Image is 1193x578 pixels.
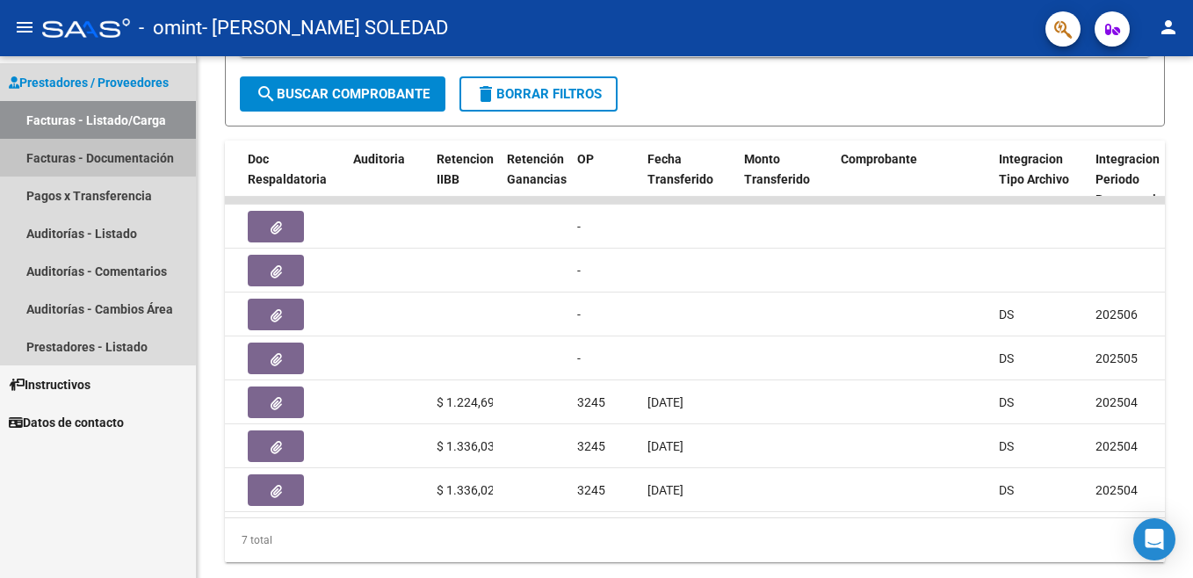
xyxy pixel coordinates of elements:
[241,141,346,218] datatable-header-cell: Doc Respaldatoria
[647,439,683,453] span: [DATE]
[577,483,605,497] span: 3245
[437,439,495,453] span: $ 1.336,03
[647,483,683,497] span: [DATE]
[9,73,169,92] span: Prestadores / Proveedores
[577,152,594,166] span: OP
[139,9,202,47] span: - omint
[346,141,430,218] datatable-header-cell: Auditoria
[248,152,327,186] span: Doc Respaldatoria
[834,141,992,218] datatable-header-cell: Comprobante
[577,395,605,409] span: 3245
[841,152,917,166] span: Comprobante
[225,518,1165,562] div: 7 total
[992,141,1088,218] datatable-header-cell: Integracion Tipo Archivo
[507,152,567,186] span: Retención Ganancias
[647,152,713,186] span: Fecha Transferido
[1133,518,1175,560] div: Open Intercom Messenger
[475,86,602,102] span: Borrar Filtros
[202,9,448,47] span: - [PERSON_NAME] SOLEDAD
[1095,483,1138,497] span: 202504
[577,264,581,278] span: -
[577,307,581,322] span: -
[475,83,496,105] mat-icon: delete
[500,141,570,218] datatable-header-cell: Retención Ganancias
[577,220,581,234] span: -
[737,141,834,218] datatable-header-cell: Monto Transferido
[1088,141,1185,218] datatable-header-cell: Integracion Periodo Presentacion
[437,395,495,409] span: $ 1.224,69
[437,152,494,186] span: Retencion IIBB
[9,375,90,394] span: Instructivos
[999,307,1014,322] span: DS
[999,395,1014,409] span: DS
[459,76,618,112] button: Borrar Filtros
[1095,395,1138,409] span: 202504
[14,17,35,38] mat-icon: menu
[353,152,405,166] span: Auditoria
[999,152,1069,186] span: Integracion Tipo Archivo
[999,439,1014,453] span: DS
[256,83,277,105] mat-icon: search
[640,141,737,218] datatable-header-cell: Fecha Transferido
[577,439,605,453] span: 3245
[1158,17,1179,38] mat-icon: person
[744,152,810,186] span: Monto Transferido
[437,483,495,497] span: $ 1.336,02
[999,483,1014,497] span: DS
[999,351,1014,365] span: DS
[1095,152,1170,206] span: Integracion Periodo Presentacion
[9,413,124,432] span: Datos de contacto
[430,141,500,218] datatable-header-cell: Retencion IIBB
[1095,351,1138,365] span: 202505
[647,395,683,409] span: [DATE]
[577,351,581,365] span: -
[1095,307,1138,322] span: 202506
[570,141,640,218] datatable-header-cell: OP
[1095,439,1138,453] span: 202504
[240,76,445,112] button: Buscar Comprobante
[256,86,430,102] span: Buscar Comprobante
